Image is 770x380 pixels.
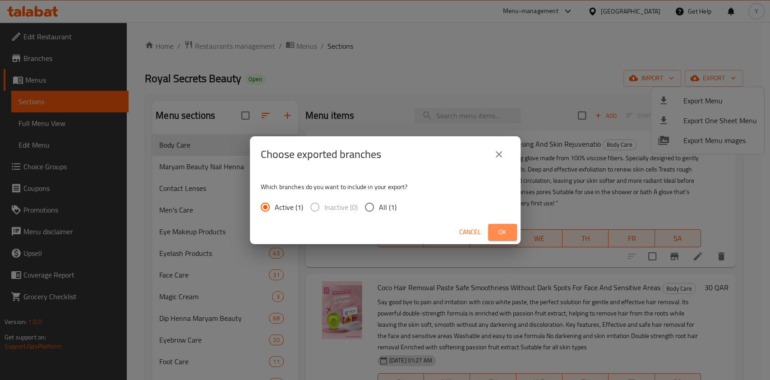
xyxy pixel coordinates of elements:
[459,227,481,238] span: Cancel
[324,202,358,213] span: Inactive (0)
[488,224,517,241] button: Ok
[495,227,510,238] span: Ok
[275,202,303,213] span: Active (1)
[488,144,510,165] button: close
[456,224,484,241] button: Cancel
[379,202,397,213] span: All (1)
[261,182,510,191] p: Which branches do you want to include in your export?
[261,147,381,162] h2: Choose exported branches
